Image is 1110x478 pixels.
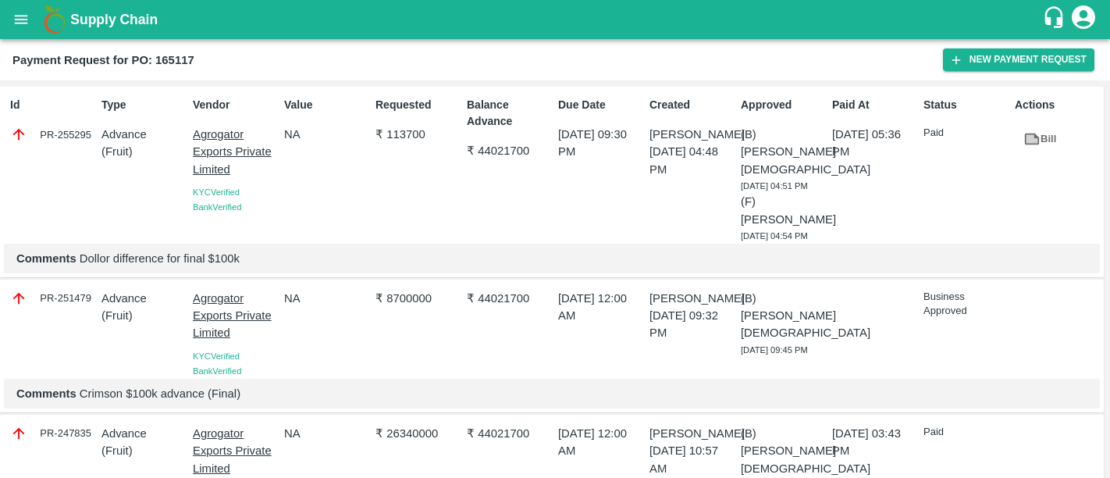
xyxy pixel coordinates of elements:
[467,425,552,442] p: ₹ 44021700
[101,143,187,160] p: ( Fruit )
[375,425,461,442] p: ₹ 26340000
[3,2,39,37] button: open drawer
[649,126,735,143] p: [PERSON_NAME]
[741,290,826,342] p: (B) [PERSON_NAME][DEMOGRAPHIC_DATA]
[284,290,369,307] p: NA
[649,97,735,113] p: Created
[558,97,643,113] p: Due Date
[284,425,369,442] p: NA
[375,290,461,307] p: ₹ 8700000
[10,425,95,442] div: PR-247835
[193,126,278,178] p: Agrogator Exports Private Limited
[70,12,158,27] b: Supply Chain
[649,143,735,178] p: [DATE] 04:48 PM
[1015,126,1065,153] a: Bill
[375,126,461,143] p: ₹ 113700
[193,97,278,113] p: Vendor
[741,193,826,228] p: (F) [PERSON_NAME]
[193,187,240,197] span: KYC Verified
[1069,3,1098,36] div: account of current user
[832,126,917,161] p: [DATE] 05:36 PM
[741,126,826,178] p: (B) [PERSON_NAME][DEMOGRAPHIC_DATA]
[832,97,917,113] p: Paid At
[101,126,187,143] p: Advance
[16,250,1087,267] p: Dollor difference for final $100k
[193,425,278,477] p: Agrogator Exports Private Limited
[10,290,95,307] div: PR-251479
[923,425,1009,440] p: Paid
[101,97,187,113] p: Type
[832,425,917,460] p: [DATE] 03:43 PM
[467,97,552,130] p: Balance Advance
[741,425,826,477] p: (B) [PERSON_NAME][DEMOGRAPHIC_DATA]
[284,97,369,113] p: Value
[558,290,643,325] p: [DATE] 12:00 AM
[649,307,735,342] p: [DATE] 09:32 PM
[923,97,1009,113] p: Status
[1015,97,1100,113] p: Actions
[741,345,808,355] span: [DATE] 09:45 PM
[101,442,187,459] p: ( Fruit )
[1042,5,1069,34] div: customer-support
[284,126,369,143] p: NA
[649,425,735,442] p: [PERSON_NAME]
[923,290,1009,319] p: Business Approved
[558,425,643,460] p: [DATE] 12:00 AM
[39,4,70,35] img: logo
[741,97,826,113] p: Approved
[193,366,241,376] span: Bank Verified
[193,202,241,212] span: Bank Verified
[943,48,1094,71] button: New Payment Request
[12,54,194,66] b: Payment Request for PO: 165117
[467,142,552,159] p: ₹ 44021700
[101,290,187,307] p: Advance
[467,290,552,307] p: ₹ 44021700
[10,126,95,143] div: PR-255295
[558,126,643,161] p: [DATE] 09:30 PM
[101,307,187,324] p: ( Fruit )
[649,290,735,307] p: [PERSON_NAME]
[70,9,1042,30] a: Supply Chain
[10,97,95,113] p: Id
[649,442,735,477] p: [DATE] 10:57 AM
[16,252,76,265] b: Comments
[193,351,240,361] span: KYC Verified
[741,231,808,241] span: [DATE] 04:54 PM
[741,181,808,191] span: [DATE] 04:51 PM
[375,97,461,113] p: Requested
[923,126,1009,141] p: Paid
[193,290,278,342] p: Agrogator Exports Private Limited
[101,425,187,442] p: Advance
[16,385,1087,402] p: Crimson $100k advance (Final)
[16,387,76,400] b: Comments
